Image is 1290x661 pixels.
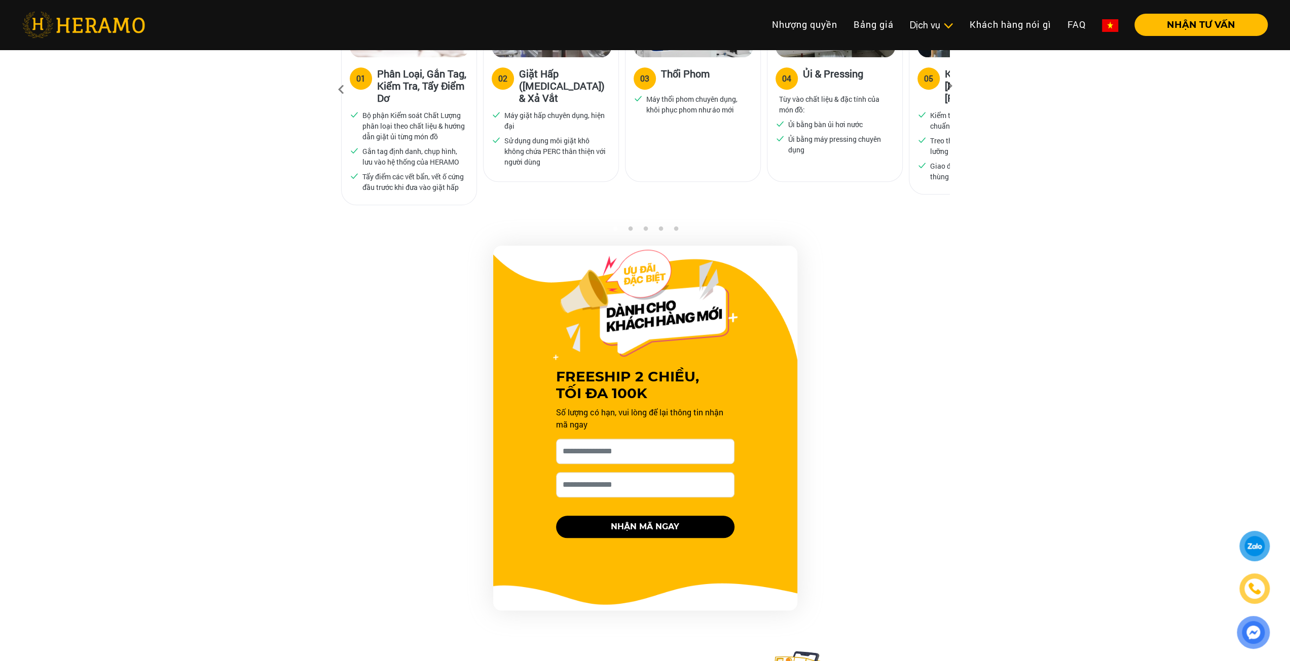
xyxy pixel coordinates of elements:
[498,72,507,85] div: 02
[945,67,1036,104] h3: Kiểm Tra Chất [PERSON_NAME] & [PERSON_NAME]
[776,119,785,128] img: checked.svg
[930,135,1033,157] p: Treo thẳng thớm, đóng gói kỹ lưỡng
[917,110,927,119] img: checked.svg
[519,67,610,104] h3: Giặt Hấp ([MEDICAL_DATA]) & Xả Vắt
[640,72,649,85] div: 03
[377,67,468,104] h3: Phân Loại, Gắn Tag, Kiểm Tra, Tẩy Điểm Dơ
[962,14,1059,35] a: Khách hàng nói gì
[1102,19,1118,32] img: vn-flag.png
[504,135,607,167] p: Sử dụng dung môi giặt khô không chứa PERC thân thiện với người dùng
[788,134,891,155] p: Ủi bằng máy pressing chuyên dụng
[1240,574,1269,603] a: phone-icon
[553,250,738,360] img: Offer Header
[1126,20,1268,29] a: NHẬN TƯ VẤN
[356,72,365,85] div: 01
[646,94,749,115] p: Máy thổi phom chuyên dụng, khôi phục phom như áo mới
[671,226,681,236] button: 5
[556,516,734,538] button: NHẬN MÃ NGAY
[845,14,902,35] a: Bảng giá
[1248,583,1260,595] img: phone-icon
[1134,14,1268,36] button: NHẬN TƯ VẤN
[943,21,953,31] img: subToggleIcon
[782,72,791,85] div: 04
[917,135,927,144] img: checked.svg
[492,135,501,144] img: checked.svg
[924,72,933,85] div: 05
[640,226,650,236] button: 3
[350,146,359,155] img: checked.svg
[788,119,863,130] p: Ủi bằng bàn ủi hơi nước
[362,171,465,192] p: Tẩy điểm các vết bẩn, vết ố cứng đầu trước khi đưa vào giặt hấp
[362,110,465,142] p: Bộ phận Kiểm soát Chất Lượng phân loại theo chất liệu & hướng dẫn giặt ủi từng món đồ
[776,134,785,143] img: checked.svg
[634,94,643,103] img: checked.svg
[556,368,734,402] h3: FREESHIP 2 CHIỀU, TỐI ĐA 100K
[610,226,620,236] button: 1
[1059,14,1094,35] a: FAQ
[350,110,359,119] img: checked.svg
[917,161,927,170] img: checked.svg
[930,110,1033,131] p: Kiểm tra chất lượng xử lý đạt chuẩn
[655,226,666,236] button: 4
[764,14,845,35] a: Nhượng quyền
[22,12,145,38] img: heramo-logo.png
[492,110,501,119] img: checked.svg
[556,406,734,431] p: Số lượng có hạn, vui lòng để lại thông tin nhận mã ngay
[362,146,465,167] p: Gắn tag định danh, chụp hình, lưu vào hệ thống của HERAMO
[779,94,891,115] p: Tùy vào chất liệu & đặc tính của món đồ:
[803,67,863,88] h3: Ủi & Pressing
[930,161,1033,182] p: Giao đến khách hàng bằng thùng chữ U để giữ phom đồ
[661,67,710,88] h3: Thổi Phom
[625,226,635,236] button: 2
[910,18,953,32] div: Dịch vụ
[350,171,359,180] img: checked.svg
[504,110,607,131] p: Máy giặt hấp chuyên dụng, hiện đại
